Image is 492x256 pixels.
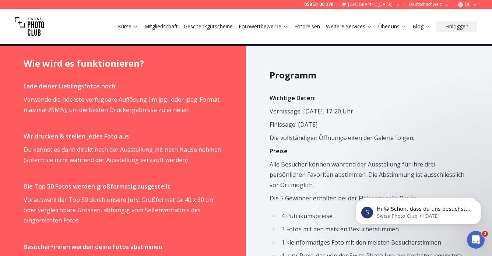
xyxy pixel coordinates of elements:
[24,132,129,140] strong: Wir drucken & stellen jedes Foto aus
[482,231,488,237] span: 2
[24,94,222,115] p: Verwende die höchste verfügbare Auflösung (im jpg- oder jpeg-Format, maximal 25MB), um die besten...
[270,69,468,81] h2: Programm
[294,23,320,30] a: Fotoreisen
[279,211,468,221] li: 4 Publikumspreise:
[412,23,430,30] a: Blog
[239,23,288,30] a: Fotowettbewerbe
[323,21,375,32] button: Weitere Services
[326,23,372,30] a: Weitere Services
[24,243,162,251] strong: Besucher*innen werden deine Fotos abstimmen
[24,82,115,90] strong: Lade deiner Lieblingsfotos hoch
[270,147,288,155] strong: Preise
[270,119,468,130] p: Finissage: [DATE]
[24,145,221,164] span: Du kannst es dann direkt nach der Ausstellung mit nach Hause nehmen (sofern sie nicht während der...
[378,23,407,30] a: Über uns
[118,23,138,30] a: Kurse
[184,23,233,30] a: Geschenkgutscheine
[24,182,172,190] strong: Die Top 50 Fotos werden großformatig ausgestellt.
[270,133,468,143] p: Die vollständigen Öffnungszeiten der Galerie folgen.
[375,21,410,32] button: Über uns
[467,231,485,249] iframe: Intercom live chat
[270,106,468,116] p: Vernissage: [DATE], 17-20 Uhr
[144,23,178,30] a: Mitgliedschaft
[115,21,141,32] button: Kurse
[24,194,222,225] p: Vorauswahl der Top 50 durch unsere Jury. Großformat ca. 40 x 60 cm oder vergleichbare Grössen, ab...
[279,237,468,248] li: 1 kleinformatiges Foto mit den meisten Besucherstimmen
[141,21,181,32] button: Mitgliedschaft
[270,94,316,102] strong: Wichtige Daten:
[15,12,44,41] img: Swiss photo club
[270,146,468,156] p: :
[236,21,291,32] button: Fotowettbewerbe
[291,21,323,32] button: Fotoreisen
[410,21,433,32] button: Blog
[270,193,468,203] p: Die 5 Gewinner erhalten bei der Finissage tolle Preise.
[345,185,492,236] iframe: Intercom notifications message
[24,57,222,69] h2: Wie wird es funktionieren?
[436,21,477,32] button: Einloggen
[304,1,333,7] a: 058 51 00 270
[270,159,468,190] p: Alle Besucher können während der Ausstellung für ihre drei persönlichen Favoriten abstimmen. Die ...
[181,21,236,32] button: Geschenkgutscheine
[279,224,468,234] li: 3 Fotos mit den meisten Besucherstimmen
